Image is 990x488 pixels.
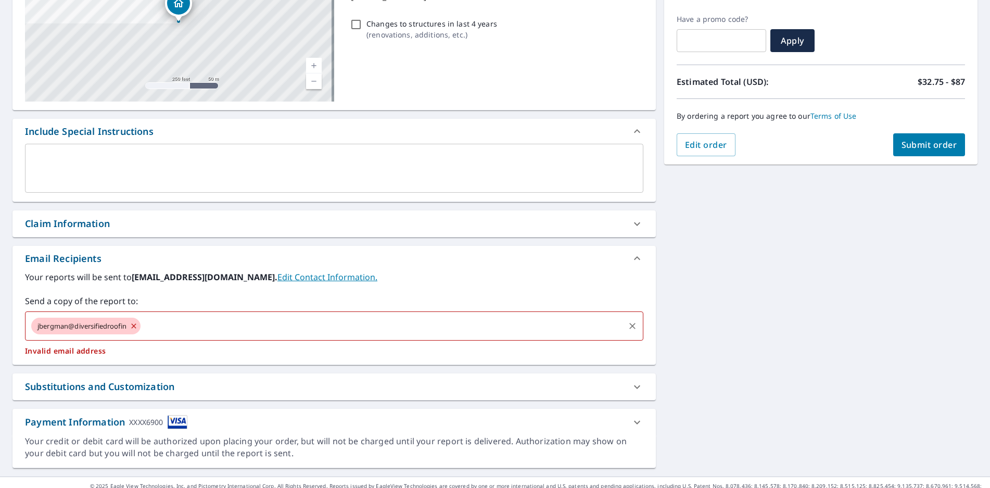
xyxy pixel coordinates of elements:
[677,111,965,121] p: By ordering a report you agree to our
[25,415,187,429] div: Payment Information
[132,271,277,283] b: [EMAIL_ADDRESS][DOMAIN_NAME].
[677,15,766,24] label: Have a promo code?
[810,111,857,121] a: Terms of Use
[31,321,133,331] span: jbergman@diversifiedroofin
[12,246,656,271] div: Email Recipients
[12,409,656,435] div: Payment InformationXXXX6900cardImage
[25,271,643,283] label: Your reports will be sent to
[25,252,101,266] div: Email Recipients
[25,124,154,139] div: Include Special Instructions
[12,373,656,400] div: Substitutions and Customization
[129,415,163,429] div: XXXX6900
[677,76,821,88] p: Estimated Total (USD):
[685,139,727,151] span: Edit order
[277,271,377,283] a: EditContactInfo
[25,295,643,307] label: Send a copy of the report to:
[770,29,815,52] button: Apply
[31,318,141,334] div: jbergman@diversifiedroofin
[677,133,735,156] button: Edit order
[25,217,110,231] div: Claim Information
[306,58,322,73] a: Current Level 17, Zoom In
[12,210,656,237] div: Claim Information
[902,139,957,151] span: Submit order
[12,119,656,144] div: Include Special Instructions
[625,319,640,333] button: Clear
[25,346,643,356] p: Invalid email address
[779,35,806,46] span: Apply
[306,73,322,89] a: Current Level 17, Zoom Out
[366,18,497,29] p: Changes to structures in last 4 years
[168,415,187,429] img: cardImage
[918,76,965,88] p: $32.75 - $87
[366,29,497,40] p: ( renovations, additions, etc. )
[25,435,643,459] div: Your credit or debit card will be authorized upon placing your order, but will not be charged unt...
[25,380,174,394] div: Substitutions and Customization
[893,133,966,156] button: Submit order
